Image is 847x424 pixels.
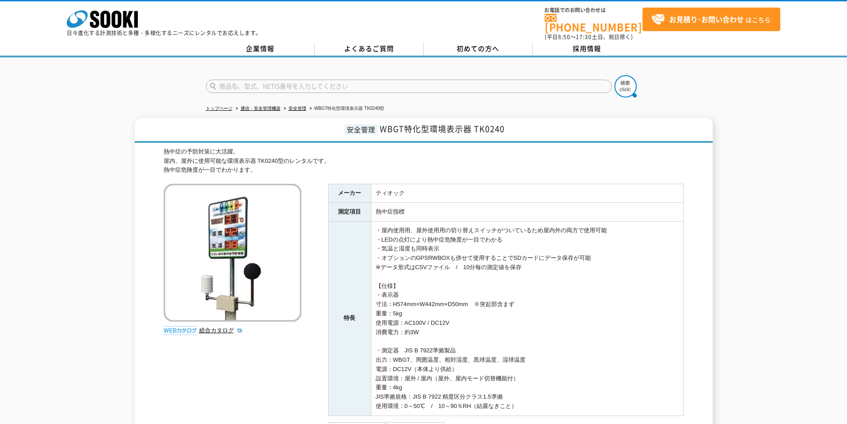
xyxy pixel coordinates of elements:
[315,42,424,56] a: よくあるご質問
[545,33,633,41] span: (平日 ～ 土日、祝日除く)
[241,106,281,111] a: 通信・安全管理機器
[380,123,505,135] span: WBGT特化型環境表示器 TK0240
[328,221,371,416] th: 特長
[533,42,642,56] a: 採用情報
[371,203,683,222] td: 熱中症指標
[669,14,744,24] strong: お見積り･お問い合わせ
[164,184,301,322] img: WBGT特化型環境表示器 TK0240型
[371,221,683,416] td: ・屋内使用用、屋外使用用の切り替えスイッチがついているため屋内外の両方で使用可能 ・LEDの点灯により熱中症危険度が一目でわかる ・気温と湿度も同時表示 ・オプションのGPSRWBOXも併せて使...
[576,33,592,41] span: 17:30
[545,14,642,32] a: [PHONE_NUMBER]
[651,13,771,26] span: はこちら
[328,203,371,222] th: 測定項目
[345,124,377,134] span: 安全管理
[424,42,533,56] a: 初めての方へ
[206,42,315,56] a: 企業情報
[614,75,637,97] img: btn_search.png
[558,33,570,41] span: 8:50
[164,147,684,175] div: 熱中症の予防対策に大活躍。 屋内、屋外に使用可能な環境表示器 TK0240型のレンタルです。 熱中症危険度が一目でわかります。
[289,106,306,111] a: 安全管理
[328,184,371,203] th: メーカー
[371,184,683,203] td: ティオック
[457,44,499,53] span: 初めての方へ
[545,8,642,13] span: お電話でのお問い合わせは
[164,326,197,335] img: webカタログ
[308,104,385,113] li: WBGT特化型環境表示器 TK0240型
[199,327,243,334] a: 総合カタログ
[67,30,261,36] p: 日々進化する計測技術と多種・多様化するニーズにレンタルでお応えします。
[642,8,780,31] a: お見積り･お問い合わせはこちら
[206,106,233,111] a: トップページ
[206,80,612,93] input: 商品名、型式、NETIS番号を入力してください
